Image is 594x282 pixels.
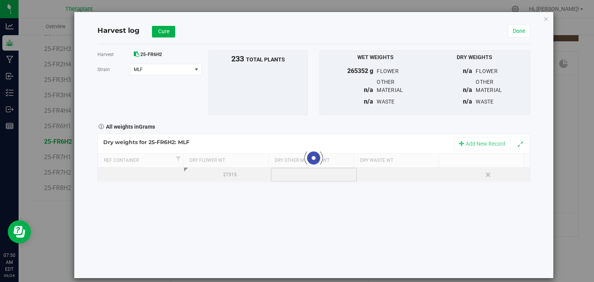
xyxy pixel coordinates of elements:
span: 265352 g [347,67,373,75]
button: Cure [152,26,175,37]
span: select [192,64,201,75]
span: Harvest [97,52,114,57]
span: waste [476,99,493,105]
strong: All weights in [106,121,155,131]
iframe: Resource center [8,220,31,243]
span: 233 [231,54,244,63]
h4: Harvest log [97,26,140,36]
span: n/a [463,98,472,105]
span: Grams [139,124,155,130]
span: Dry Weights [457,54,492,60]
span: n/a [364,98,373,105]
span: MLF [134,67,186,72]
span: Strain [97,67,110,72]
span: waste [377,99,394,105]
span: flower [476,68,498,74]
span: 25-FR6H2 [140,52,162,57]
a: Done [508,24,530,37]
span: n/a [463,67,472,75]
span: total plants [246,56,285,63]
span: n/a [364,86,373,93]
span: other material [377,79,403,93]
span: other material [476,79,502,93]
span: Cure [158,28,169,34]
span: n/a [463,86,472,93]
span: flower [377,68,399,74]
span: Wet Weights [357,54,394,60]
